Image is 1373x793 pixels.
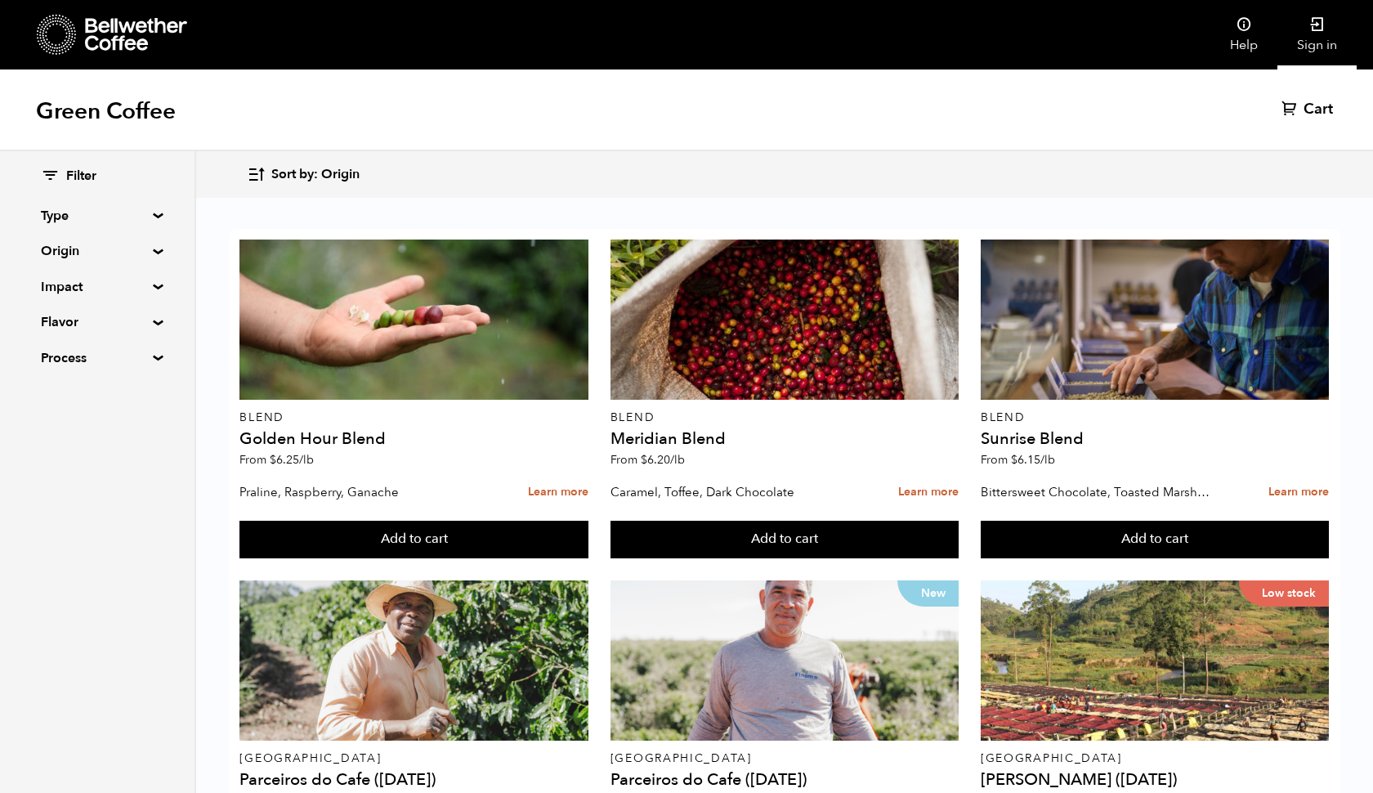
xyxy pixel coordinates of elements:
a: Cart [1281,100,1337,119]
summary: Type [41,206,154,226]
h4: Meridian Blend [610,431,959,447]
a: Learn more [528,475,588,510]
bdi: 6.20 [641,452,685,468]
p: [GEOGRAPHIC_DATA] [239,753,588,764]
h1: Green Coffee [36,96,176,126]
summary: Flavor [41,312,154,332]
span: /lb [299,452,314,468]
summary: Impact [41,277,154,297]
span: From [239,452,314,468]
span: /lb [670,452,685,468]
p: Caramel, Toffee, Dark Chocolate [610,480,848,504]
button: Add to cart [239,521,588,558]
p: Blend [981,412,1329,423]
h4: Parceiros do Cafe ([DATE]) [239,772,588,788]
p: New [897,580,959,607]
summary: Process [41,348,154,368]
h4: Parceiros do Cafe ([DATE]) [610,772,959,788]
h4: Sunrise Blend [981,431,1329,447]
p: Praline, Raspberry, Ganache [239,480,476,504]
p: Blend [239,412,588,423]
span: Cart [1304,100,1333,119]
summary: Origin [41,241,154,261]
button: Add to cart [981,521,1329,558]
span: /lb [1040,452,1055,468]
h4: Golden Hour Blend [239,431,588,447]
span: From [981,452,1055,468]
p: Bittersweet Chocolate, Toasted Marshmallow, Candied Orange, Praline [981,480,1218,504]
a: Low stock [981,580,1329,741]
span: Sort by: Origin [271,166,360,184]
button: Add to cart [610,521,959,558]
h4: [PERSON_NAME] ([DATE]) [981,772,1329,788]
button: Sort by: Origin [247,155,360,194]
a: Learn more [1268,475,1329,510]
span: $ [270,452,276,468]
p: [GEOGRAPHIC_DATA] [610,753,959,764]
p: Low stock [1239,580,1329,607]
span: Filter [66,168,96,186]
bdi: 6.15 [1011,452,1055,468]
a: New [610,580,959,741]
p: [GEOGRAPHIC_DATA] [981,753,1329,764]
span: From [610,452,685,468]
a: Learn more [898,475,959,510]
span: $ [1011,452,1017,468]
span: $ [641,452,647,468]
p: Blend [610,412,959,423]
bdi: 6.25 [270,452,314,468]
